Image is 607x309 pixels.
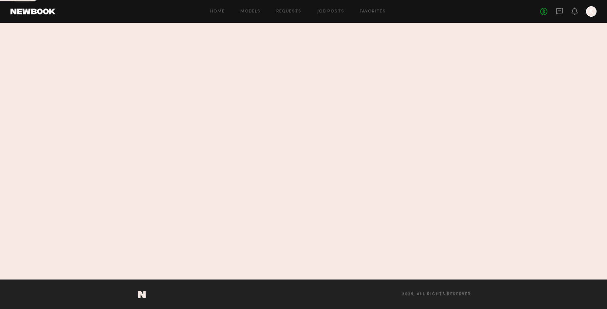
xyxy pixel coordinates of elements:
[402,292,471,297] span: 2025, all rights reserved
[317,10,344,14] a: Job Posts
[360,10,386,14] a: Favorites
[210,10,225,14] a: Home
[276,10,302,14] a: Requests
[240,10,260,14] a: Models
[586,6,597,17] a: K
